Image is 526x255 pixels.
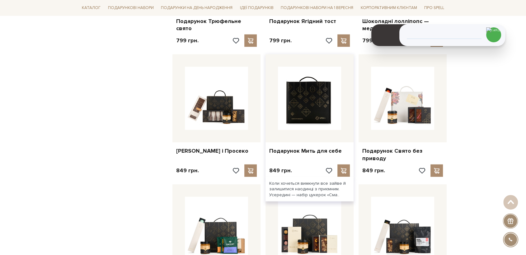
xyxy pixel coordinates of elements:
[176,167,199,174] p: 849 грн.
[422,3,447,13] a: Про Spell
[176,37,199,44] p: 799 грн.
[269,18,350,25] a: Подарунок Ягідний тост
[176,18,257,32] a: Подарунок Трюфельне свято
[269,147,350,155] a: Подарунок Мить для себе
[362,167,385,174] p: 849 грн.
[362,37,385,44] p: 799 грн.
[106,3,156,13] a: Подарункові набори
[265,177,354,202] div: Коли хочеться вимкнути все зайве й залишитися наодинці з приємним. Усередині — набір цукерок «Сма..
[79,3,103,13] a: Каталог
[158,3,235,13] a: Подарунки на День народження
[362,147,443,162] a: Подарунок Свято без приводу
[278,2,356,13] a: Подарункові набори на 1 Вересня
[278,67,341,130] img: Подарунок Мить для себе
[362,18,443,32] a: Шоколадні лолліпопс — меді-сет (9 шт)
[237,3,276,13] a: Ідеї подарунків
[269,167,292,174] p: 849 грн.
[269,37,292,44] p: 799 грн.
[176,147,257,155] a: [PERSON_NAME] і Просеко
[358,2,420,13] a: Корпоративним клієнтам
